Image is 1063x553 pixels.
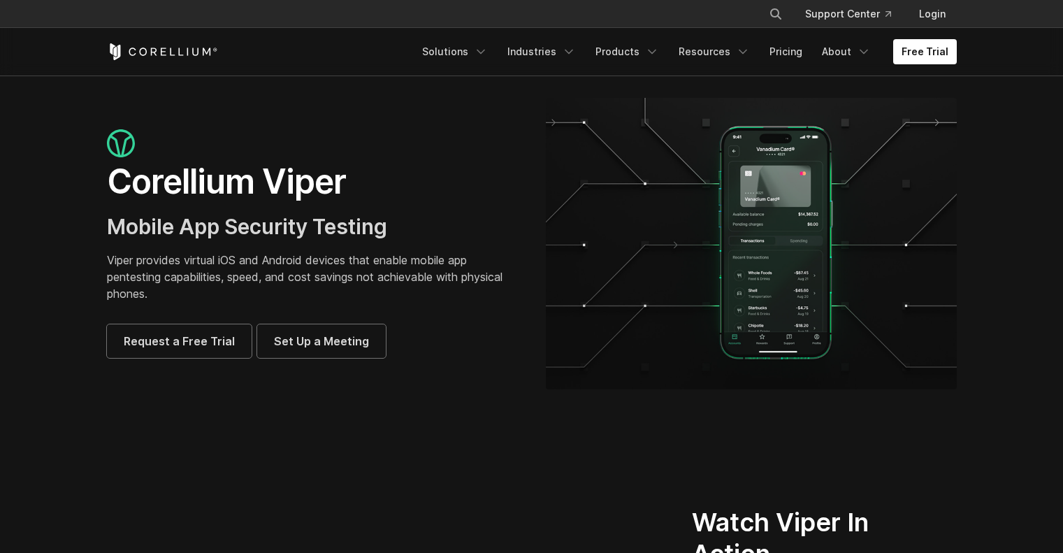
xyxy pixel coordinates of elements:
div: Navigation Menu [414,39,957,64]
a: Corellium Home [107,43,218,60]
a: About [813,39,879,64]
a: Products [587,39,667,64]
a: Industries [499,39,584,64]
a: Set Up a Meeting [257,324,386,358]
a: Login [908,1,957,27]
span: Set Up a Meeting [274,333,369,350]
h1: Corellium Viper [107,161,518,203]
a: Pricing [761,39,811,64]
div: Navigation Menu [752,1,957,27]
a: Free Trial [893,39,957,64]
a: Resources [670,39,758,64]
button: Search [763,1,788,27]
span: Mobile App Security Testing [107,214,387,239]
img: viper_hero [546,98,957,389]
a: Request a Free Trial [107,324,252,358]
img: viper_icon_large [107,129,135,158]
a: Support Center [794,1,902,27]
p: Viper provides virtual iOS and Android devices that enable mobile app pentesting capabilities, sp... [107,252,518,302]
a: Solutions [414,39,496,64]
span: Request a Free Trial [124,333,235,350]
